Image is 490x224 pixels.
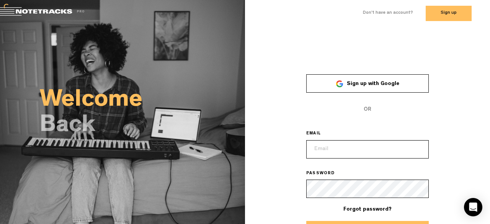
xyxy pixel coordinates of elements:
div: Open Intercom Messenger [464,198,482,216]
a: Forgot password? [343,207,392,212]
input: Email [306,140,429,159]
label: Don't have an account? [363,10,413,16]
button: Sign up [426,6,472,21]
label: PASSWORD [306,171,346,177]
span: OR [306,100,429,119]
span: Sign up with Google [347,81,399,87]
h2: Welcome [40,90,245,112]
label: EMAIL [306,131,332,137]
h2: Back [40,116,245,137]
